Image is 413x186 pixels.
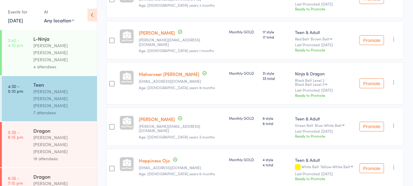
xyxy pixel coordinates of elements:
small: Last Promoted: [DATE] [295,129,355,133]
div: L-Ninja [33,35,92,42]
div: White Belt [295,165,355,170]
div: Monthly GOLD [229,29,258,34]
div: Teen & Adult [295,29,355,35]
div: Black Belt Level 2 [295,78,355,86]
div: 7 attendees [33,109,92,116]
span: Age: [DEMOGRAPHIC_DATA] years 6 months [139,171,215,176]
small: Last Promoted: [DATE] [295,88,355,92]
time: 5:35 - 6:15 pm [8,130,23,139]
time: 3:40 - 4:10 pm [8,38,23,47]
small: ojonicholas55@yahoo.com [139,165,224,170]
a: 5:35 -6:15 pmDragon[PERSON_NAME] [PERSON_NAME] [PERSON_NAME]16 attendees [2,122,97,167]
div: Red Belt [295,37,355,41]
div: 4 attendees [33,63,92,70]
div: Dragon [33,173,92,180]
div: [PERSON_NAME] [PERSON_NAME] [PERSON_NAME] [33,88,92,109]
div: Teen & Adult [295,157,355,163]
small: Last Promoted: [DATE] [295,43,355,47]
span: 31 style [263,70,290,76]
a: 3:40 -4:10 pmL-Ninja[PERSON_NAME] [PERSON_NAME] [PERSON_NAME]4 attendees [2,30,97,75]
span: 33 total [263,76,290,81]
div: Teen [33,81,92,88]
div: Dragon [33,127,92,134]
span: Age: [DEMOGRAPHIC_DATA] years 3 months [139,134,215,139]
button: Promote [360,78,384,88]
span: Age: [DEMOGRAPHIC_DATA] years 1 months [139,48,214,53]
span: 8 total [263,121,290,126]
button: Promote [360,35,384,45]
small: GurvinderSingh_85@yahoo.com.au [139,79,224,83]
div: Brown Belt [311,37,329,41]
div: [PERSON_NAME] [PERSON_NAME] [PERSON_NAME] [33,42,92,63]
button: Promote [360,122,384,131]
span: 17 total [263,34,290,40]
span: 4 style [263,157,290,162]
small: cindyayash@hotmail.com [139,124,224,133]
small: Last Promoted: [DATE] [295,172,355,176]
time: 6:35 - 7:15 pm [8,176,23,185]
div: Ready to Promote [295,47,355,52]
a: [DATE] [8,17,23,24]
div: Ready to Promote [295,93,355,98]
span: 8 style [263,116,290,121]
div: Yellow-White Belt [320,165,350,169]
div: Monthly GOLD [229,157,258,162]
a: Meharveer [PERSON_NAME] [139,71,199,77]
a: Happiness Ojo [139,157,170,164]
button: Promote [360,163,384,173]
span: 17 style [263,29,290,34]
div: 16 attendees [33,155,92,162]
div: Teen & Adult [295,116,355,122]
span: 4 total [263,162,290,167]
time: 4:30 - 5:10 pm [8,84,23,93]
div: Ninja & Dragon [295,70,355,77]
div: Monthly GOLD [229,70,258,76]
div: Blue-White Belt [315,123,341,127]
span: Age: [DEMOGRAPHIC_DATA] years 2 months [139,2,215,8]
div: Monthly GOLD [229,116,258,121]
div: Ready to Promote [295,6,355,11]
div: Events for [8,7,38,17]
small: Last Promoted: [DATE] [295,2,355,6]
div: Black Belt Level 3 [295,82,324,86]
div: At [44,7,74,17]
span: Age: [DEMOGRAPHIC_DATA] years 9 months [139,85,215,90]
a: [PERSON_NAME] [139,116,175,122]
a: 4:30 -5:10 pmTeen[PERSON_NAME] [PERSON_NAME] [PERSON_NAME]7 attendees [2,76,97,121]
div: [PERSON_NAME] [PERSON_NAME] [PERSON_NAME] [33,134,92,155]
div: Ready to Promote [295,176,355,181]
div: Ready to Promote [295,133,355,139]
a: [PERSON_NAME] [139,29,175,36]
div: Green Belt [295,123,355,127]
small: ambrose.dsouza1974@gmail.com [139,38,224,47]
div: Any location [44,17,74,24]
